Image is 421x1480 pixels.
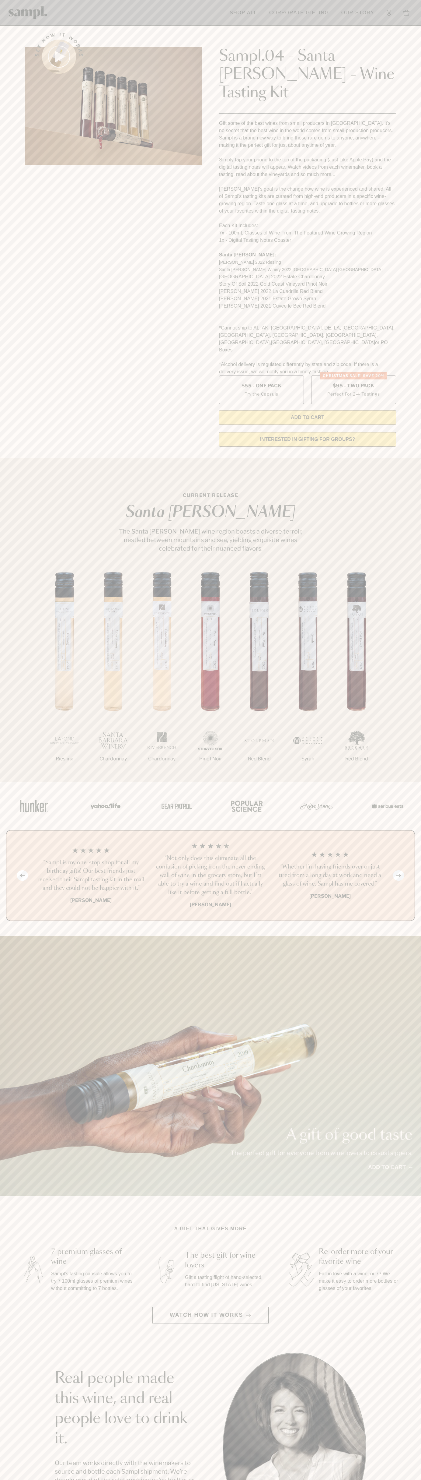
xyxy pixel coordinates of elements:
span: $55 - One Pack [242,382,282,389]
li: [PERSON_NAME] 2021 Cuvee le Bec Red Blend [219,302,396,310]
h2: Real people made this wine, and real people love to drink it. [55,1369,198,1449]
button: Watch how it works [152,1307,269,1323]
p: Chardonnay [137,755,186,763]
span: $95 - Two Pack [333,382,374,389]
li: Story Of Soil 2022 Gold Coast Vineyard Pinot Noir [219,280,396,288]
h1: Sampl.04 - Santa [PERSON_NAME] - Wine Tasting Kit [219,47,396,102]
b: [PERSON_NAME] [190,902,231,907]
span: [GEOGRAPHIC_DATA], [GEOGRAPHIC_DATA] [271,340,375,345]
b: [PERSON_NAME] [309,893,351,899]
span: [PERSON_NAME] 2022 Riesling [219,260,281,265]
em: Santa [PERSON_NAME] [126,505,295,520]
li: [PERSON_NAME] 2022 La Cuadrilla Red Blend [219,288,396,295]
h3: Re-order more of your favorite wine [319,1247,402,1267]
li: 3 / 7 [137,572,186,782]
li: [PERSON_NAME] 2021 Estate Grown Syrah [219,295,396,302]
p: Red Blend [235,755,284,763]
button: See how it works [42,40,76,74]
img: Sampl.04 - Santa Barbara - Wine Tasting Kit [25,47,202,165]
li: 7 / 7 [332,572,381,782]
img: Artboard_6_04f9a106-072f-468a-bdd7-f11783b05722_x450.png [86,793,123,819]
p: A gift of good taste [231,1128,412,1143]
li: 1 / 7 [40,572,89,782]
li: 1 / 4 [36,843,146,908]
h3: 7 premium glasses of wine [51,1247,134,1267]
p: Sampl's tasting capsule allows you to try 7 100ml glasses of premium wines without committing to ... [51,1270,134,1292]
a: interested in gifting for groups? [219,432,396,447]
h3: The best gift for wine lovers [185,1251,268,1270]
span: Santa [PERSON_NAME] Winery 2022 [GEOGRAPHIC_DATA] [GEOGRAPHIC_DATA] [219,267,382,272]
strong: Santa [PERSON_NAME]: [219,252,276,257]
span: , [270,340,271,345]
p: Pinot Noir [186,755,235,763]
a: Add to cart [368,1163,412,1172]
p: The perfect gift for everyone from wine lovers to casual sippers. [231,1149,412,1157]
b: [PERSON_NAME] [70,897,112,903]
h2: A gift that gives more [174,1225,247,1232]
button: Previous slide [17,870,28,881]
button: Next slide [393,870,404,881]
li: [GEOGRAPHIC_DATA] 2022 Estate Chardonnay [219,273,396,280]
p: Riesling [40,755,89,763]
li: 4 / 7 [186,572,235,782]
small: Perfect For 2-4 Tastings [327,391,380,397]
p: Gift a tasting flight of hand-selected, hard-to-find [US_STATE] wines. [185,1274,268,1288]
li: 6 / 7 [284,572,332,782]
button: Add to Cart [219,410,396,425]
h3: “Not only does this eliminate all the confusion of picking from the never ending wall of wine in ... [156,854,266,897]
li: 3 / 4 [275,843,385,908]
li: 2 / 7 [89,572,137,782]
div: Christmas SALE! Save 20% [320,372,387,379]
img: Artboard_5_7fdae55a-36fd-43f7-8bfd-f74a06a2878e_x450.png [157,793,193,819]
img: Artboard_7_5b34974b-f019-449e-91fb-745f8d0877ee_x450.png [369,793,405,819]
p: Fall in love with a wine, or 7? We make it easy to order more bottles or glasses of your favorites. [319,1270,402,1292]
p: CURRENT RELEASE [113,492,308,499]
p: Chardonnay [89,755,137,763]
h3: “Whether I'm having friends over or just tired from a long day at work and need a glass of wine, ... [275,863,385,888]
small: Try the Capsule [245,391,278,397]
img: Artboard_3_0b291449-6e8c-4d07-b2c2-3f3601a19cd1_x450.png [298,793,335,819]
p: Syrah [284,755,332,763]
li: 5 / 7 [235,572,284,782]
img: Artboard_4_28b4d326-c26e-48f9-9c80-911f17d6414e_x450.png [228,793,264,819]
li: 2 / 4 [156,843,266,908]
p: The Santa [PERSON_NAME] wine region boasts a diverse terroir, nestled between mountains and sea, ... [113,527,308,553]
div: Gift some of the best wines from small producers in [GEOGRAPHIC_DATA]. It’s no secret that the be... [219,120,396,375]
h3: “Sampl is my one-stop shop for all my birthday gifts! Our best friends just received their Sampl ... [36,858,146,893]
img: Artboard_1_c8cd28af-0030-4af1-819c-248e302c7f06_x450.png [16,793,52,819]
p: Red Blend [332,755,381,763]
